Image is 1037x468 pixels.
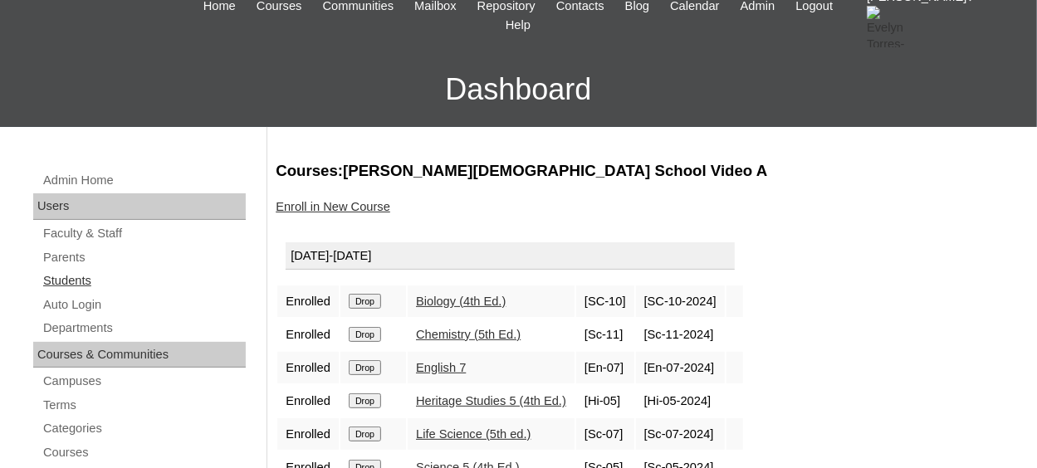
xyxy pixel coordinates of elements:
a: Help [497,16,539,35]
input: Drop [349,360,381,375]
td: Enrolled [277,385,339,417]
td: [Hi-05] [576,385,634,417]
div: [DATE]-[DATE] [286,242,735,271]
a: Students [42,271,246,291]
td: [SC-10-2024] [636,285,725,317]
a: Categories [42,418,246,439]
a: Life Science (5th ed.) [416,427,531,441]
a: English 7 [416,361,466,374]
a: Terms [42,395,246,416]
td: [Hi-05-2024] [636,385,725,417]
td: Enrolled [277,418,339,450]
a: Chemistry (5th Ed.) [416,328,521,341]
h3: Courses:[PERSON_NAME][DEMOGRAPHIC_DATA] School Video A [276,160,1020,182]
a: Heritage Studies 5 (4th Ed.) [416,394,566,407]
a: Auto Login [42,295,246,315]
a: Courses [42,442,246,463]
span: Help [506,16,531,35]
input: Drop [349,327,381,342]
a: Parents [42,247,246,268]
a: Faculty & Staff [42,223,246,244]
input: Drop [349,393,381,408]
a: Campuses [42,371,246,392]
input: Drop [349,294,381,309]
td: Enrolled [277,285,339,317]
td: [Sc-07] [576,418,634,450]
h3: Dashboard [8,52,1029,127]
td: [En-07] [576,352,634,383]
a: Biology (4th Ed.) [416,295,506,308]
div: Users [33,193,246,220]
td: [Sc-11-2024] [636,319,725,350]
td: [Sc-07-2024] [636,418,725,450]
a: Admin Home [42,170,246,191]
td: [SC-10] [576,285,634,317]
td: Enrolled [277,319,339,350]
td: Enrolled [277,352,339,383]
img: Evelyn Torres-Lopez [867,6,908,47]
a: Departments [42,318,246,339]
a: Enroll in New Course [276,200,390,213]
td: [Sc-11] [576,319,634,350]
input: Drop [349,427,381,441]
td: [En-07-2024] [636,352,725,383]
div: Courses & Communities [33,342,246,368]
